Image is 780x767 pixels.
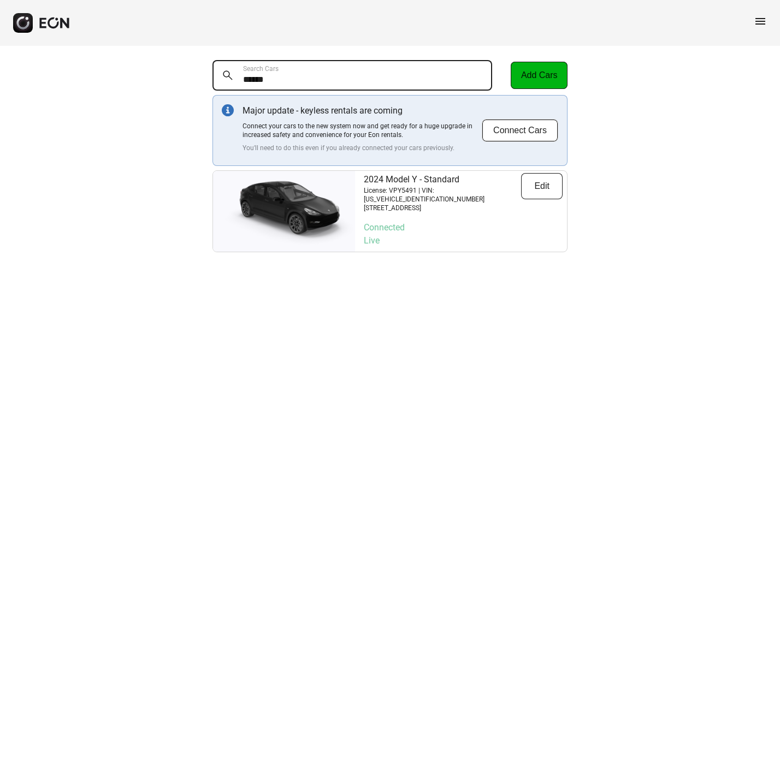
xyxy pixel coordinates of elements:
[364,204,521,212] p: [STREET_ADDRESS]
[754,15,767,28] span: menu
[243,104,482,117] p: Major update - keyless rentals are coming
[482,119,558,142] button: Connect Cars
[243,144,482,152] p: You'll need to do this even if you already connected your cars previously.
[243,122,482,139] p: Connect your cars to the new system now and get ready for a huge upgrade in increased safety and ...
[222,104,234,116] img: info
[213,176,355,247] img: car
[364,173,521,186] p: 2024 Model Y - Standard
[364,234,563,247] p: Live
[243,64,279,73] label: Search Cars
[511,62,568,89] button: Add Cars
[364,221,563,234] p: Connected
[521,173,563,199] button: Edit
[364,186,521,204] p: License: VPY5491 | VIN: [US_VEHICLE_IDENTIFICATION_NUMBER]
